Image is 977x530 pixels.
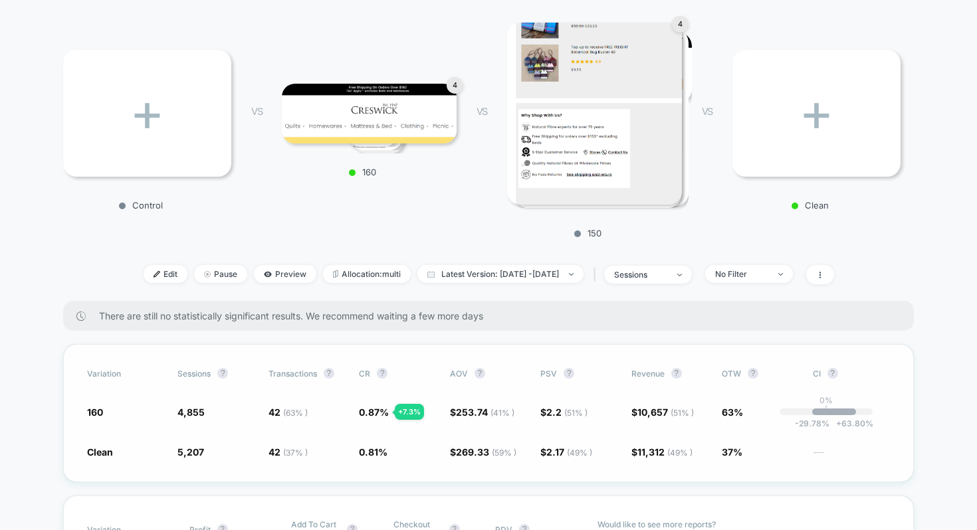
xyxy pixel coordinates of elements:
[778,273,783,276] img: end
[597,519,891,529] p: Would like to see more reports?
[564,408,588,418] span: ( 51 % )
[450,406,514,418] span: $
[63,50,231,177] div: +
[631,406,694,418] span: $
[456,446,516,458] span: 269.33
[722,368,795,379] span: OTW
[194,265,247,283] span: Pause
[836,418,841,428] span: +
[283,448,308,458] span: ( 37 % )
[254,265,316,283] span: Preview
[813,368,886,379] span: CI
[540,406,588,418] span: $
[722,446,742,458] span: 37%
[631,369,665,379] span: Revenue
[475,368,485,379] button: ?
[269,446,308,458] span: 42
[324,368,334,379] button: ?
[56,200,225,211] p: Control
[819,395,833,405] p: 0%
[87,446,113,458] span: Clean
[177,369,211,379] span: Sessions
[177,446,204,458] span: 5,207
[427,271,435,278] img: calendar
[204,271,211,278] img: end
[540,446,592,458] span: $
[795,418,829,428] span: -29.78 %
[671,368,682,379] button: ?
[715,269,768,279] div: No Filter
[282,84,457,143] img: 160 main
[283,408,308,418] span: ( 63 % )
[177,406,205,418] span: 4,855
[677,274,682,276] img: end
[269,369,317,379] span: Transactions
[722,406,743,418] span: 63%
[748,368,758,379] button: ?
[672,16,689,33] div: 4
[637,446,693,458] span: 11,312
[507,23,682,205] img: 150 main
[269,406,308,418] span: 42
[359,446,387,458] span: 0.81 %
[827,368,838,379] button: ?
[567,448,592,458] span: ( 49 % )
[829,418,873,428] span: 63.80 %
[456,406,514,418] span: 253.74
[667,448,693,458] span: ( 49 % )
[217,368,228,379] button: ?
[569,273,574,276] img: end
[590,265,604,284] span: |
[490,408,514,418] span: ( 41 % )
[637,406,694,418] span: 10,657
[540,369,557,379] span: PSV
[333,270,338,278] img: rebalance
[447,77,463,94] div: 4
[450,369,468,379] span: AOV
[323,265,411,283] span: Allocation: multi
[154,271,160,278] img: edit
[825,405,827,415] p: |
[813,448,890,458] span: ---
[251,106,262,117] span: VS
[546,406,588,418] span: 2.2
[144,265,187,283] span: Edit
[275,167,450,177] p: 160
[500,228,675,238] p: 150
[99,310,887,321] span: There are still no statistically significant results. We recommend waiting a few more days
[631,446,693,458] span: $
[546,446,592,458] span: 2.17
[377,368,387,379] button: ?
[492,448,516,458] span: ( 59 % )
[671,408,694,418] span: ( 51 % )
[732,50,901,177] div: +
[395,404,424,420] div: + 7.3 %
[359,406,389,418] span: 0.87 %
[450,446,516,458] span: $
[87,406,103,418] span: 160
[417,265,584,283] span: Latest Version: [DATE] - [DATE]
[564,368,574,379] button: ?
[477,106,487,117] span: VS
[702,106,712,117] span: VS
[359,369,370,379] span: CR
[726,200,894,211] p: Clean
[87,368,160,379] span: Variation
[614,270,667,280] div: sessions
